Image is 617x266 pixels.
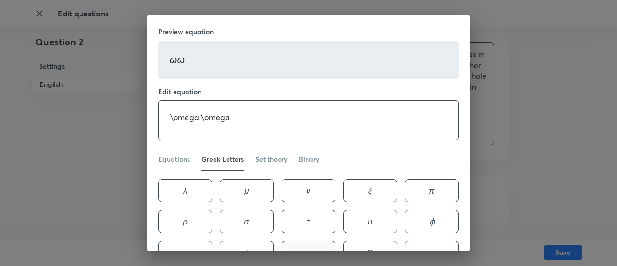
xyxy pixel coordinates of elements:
span: τ [307,216,309,227]
div: Equations [158,154,190,164]
span: λ [183,185,187,196]
h6: Edit equation [158,87,459,97]
span: Ω [367,247,374,258]
span: μ [244,185,249,196]
textarea: \omega \omega [159,101,458,140]
span: υ [368,216,372,227]
span: ρ [183,216,188,227]
span: ω [170,54,177,66]
a: Equations [158,148,190,171]
div: Binary [299,154,319,164]
span: ∞ [429,247,435,258]
h6: Preview equation [158,27,459,37]
a: Set theory [255,148,287,171]
a: Greek Letters [201,148,244,171]
span: ω [305,247,311,258]
span: ϕ [429,216,435,227]
span: ξ [368,185,372,196]
span: σ [244,216,249,227]
div: Set theory [255,154,287,164]
span: ψ [244,247,250,258]
span: π [429,185,434,196]
span: χ [183,247,187,258]
div: Greek Letters [201,154,244,164]
span: ω [177,54,185,66]
span: ν [306,185,310,196]
a: Binary [299,148,319,171]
